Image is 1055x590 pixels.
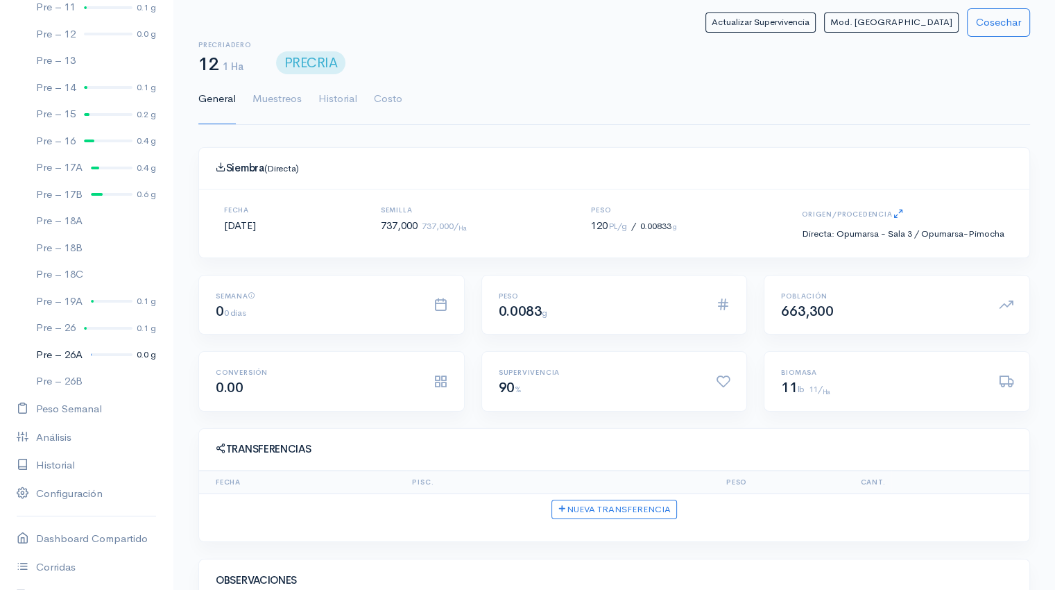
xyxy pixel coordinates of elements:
[137,108,156,121] div: 0.2 g
[967,8,1030,37] button: Cosechar
[216,292,417,300] h6: Semana
[36,320,76,336] div: Pre – 26
[781,369,982,376] h6: Biomasa
[781,379,804,396] span: 11
[198,55,251,75] h1: 12
[216,369,417,376] h6: Conversión
[631,220,677,232] small: 0.00833
[207,206,273,241] div: [DATE]
[798,383,805,395] small: lb
[137,161,156,175] div: 0.4 g
[137,321,156,335] div: 0.1 g
[137,1,156,15] div: 0.1 g
[422,220,467,232] small: 737,000/
[753,471,891,494] th: Cant.
[574,206,694,241] div: 120
[224,206,256,214] h6: Fecha
[36,240,83,256] div: Pre – 18B
[36,80,76,96] div: Pre – 14
[216,379,243,396] span: 0.00
[137,81,156,94] div: 0.1 g
[216,162,1013,174] h4: Siembra
[499,379,522,396] span: 90
[631,220,636,232] span: /
[224,307,246,319] small: 0 dias
[36,106,76,122] div: Pre – 15
[499,292,700,300] h6: Peso
[551,500,677,520] button: Nueva Transferencia
[36,187,83,203] div: Pre – 17B
[36,160,83,176] div: Pre – 17A
[36,133,76,149] div: Pre – 16
[36,26,76,42] div: Pre – 12
[591,206,677,214] h6: Peso
[802,227,1004,241] div: : Opumarsa - Sala 3 / Opumarsa-Pimocha
[515,383,522,395] small: %
[823,388,830,396] sub: Ha
[364,206,483,241] div: 737,000
[137,294,156,308] div: 0.1 g
[137,187,156,201] div: 0.6 g
[374,74,402,124] a: Costo
[499,303,547,320] span: 0.0083
[216,575,1013,587] h4: Observaciones
[36,347,83,363] div: Pre – 26A
[458,224,467,233] sub: Ha
[252,74,302,124] a: Muestreos
[137,134,156,148] div: 0.4 g
[381,206,467,214] h6: Semilla
[198,74,236,124] a: General
[36,294,83,310] div: Pre – 19A
[264,162,299,174] small: (Directa)
[673,221,677,231] span: g
[824,12,959,33] button: Mod. [GEOGRAPHIC_DATA]
[705,12,816,33] button: Actualizar Supervivencia
[615,471,753,494] th: Peso
[406,471,614,494] th: Pisc.
[781,292,982,300] h6: Población
[318,74,357,124] a: Historial
[609,221,627,232] small: PL/g
[809,383,830,395] small: 11/
[36,267,83,283] div: Pre – 18C
[223,60,243,73] span: 1 Ha
[499,369,700,376] h6: Supervivencia
[781,303,833,320] span: 663,300
[802,228,832,239] small: Directa
[276,51,345,74] span: PRECRIA
[137,27,156,41] div: 0.0 g
[198,41,251,49] h6: Precriadero
[199,471,406,494] th: Fecha
[137,348,156,362] div: 0.0 g
[216,303,246,320] span: 0
[36,213,83,229] div: Pre – 18A
[802,206,1004,224] h6: Origen/Procedencia
[216,443,1013,455] h4: Transferencias
[36,373,83,389] div: Pre – 26B
[542,307,547,319] small: g
[36,53,76,69] div: Pre – 13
